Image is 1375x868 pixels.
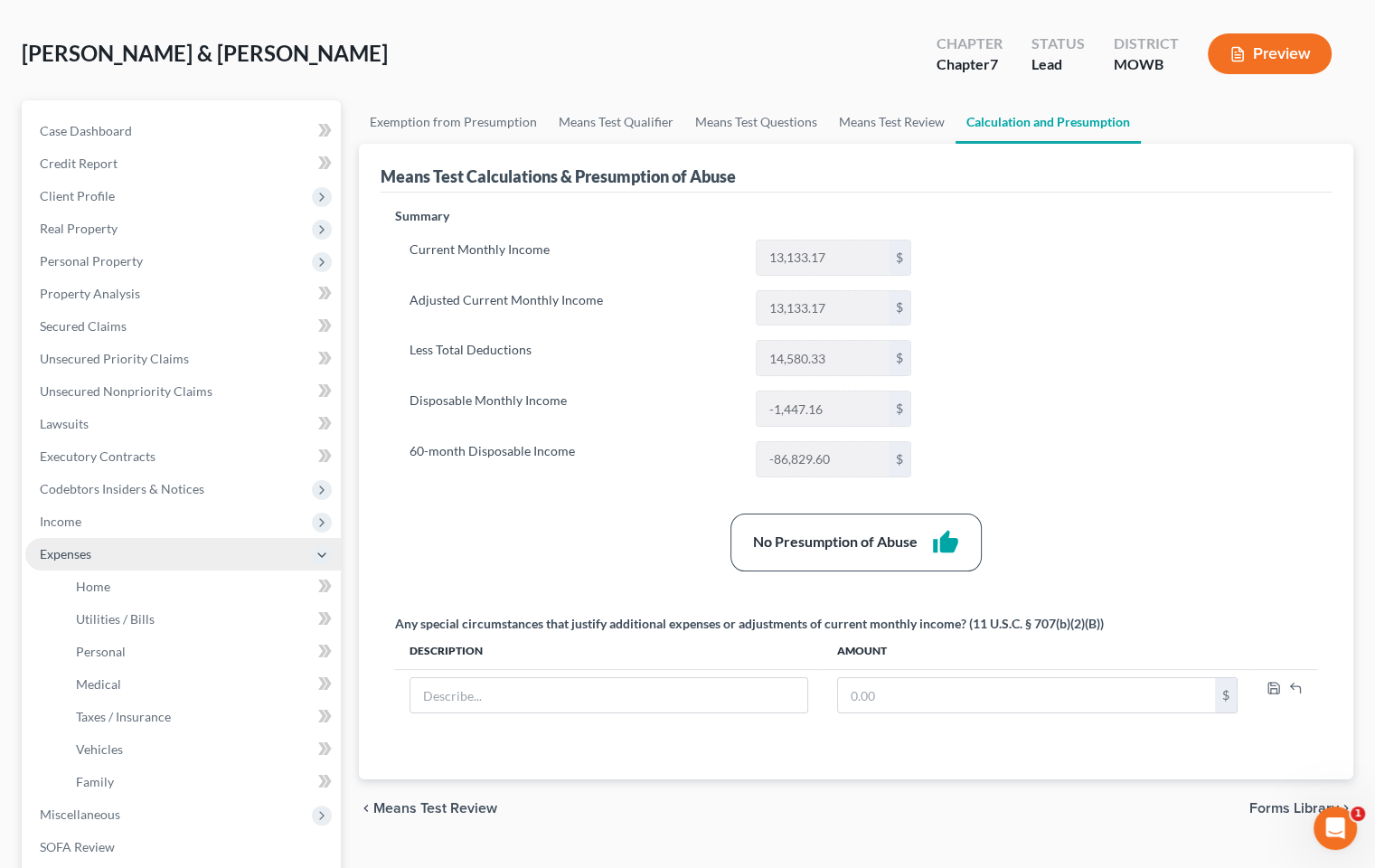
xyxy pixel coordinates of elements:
a: Home [61,571,341,603]
span: Case Dashboard [40,123,132,138]
span: SOFA Review [40,839,115,854]
a: Secured Claims [25,310,341,343]
span: Personal [76,644,126,659]
span: Home [76,579,110,594]
label: Current Monthly Income [400,240,747,276]
button: Forms Library chevron_right [1249,801,1353,816]
div: Any special circumstances that justify additional expenses or adjustments of current monthly inco... [395,615,1104,633]
div: District [1114,33,1179,54]
span: Income [40,514,81,529]
input: 0.00 [757,241,889,275]
input: 0.00 [757,291,889,325]
div: $ [889,442,910,476]
a: Executory Contracts [25,440,341,473]
a: Taxes / Insurance [61,701,341,733]
i: chevron_right [1339,801,1353,816]
p: Summary [395,207,926,225]
a: Means Test Questions [684,100,828,144]
label: Less Total Deductions [400,340,747,376]
a: SOFA Review [25,831,341,863]
span: Forms Library [1249,801,1339,816]
span: Family [76,774,114,789]
span: Unsecured Nonpriority Claims [40,383,212,399]
th: Description [395,633,823,669]
span: Miscellaneous [40,807,120,822]
div: No Presumption of Abuse [753,532,918,552]
th: Amount [823,633,1252,669]
a: Calculation and Presumption [956,100,1141,144]
div: Lead [1031,54,1085,75]
a: Means Test Qualifier [548,100,684,144]
span: Real Property [40,221,118,236]
input: Describe... [410,678,807,712]
a: Family [61,766,341,798]
a: Personal [61,636,341,668]
div: $ [889,241,910,275]
i: chevron_left [359,801,373,816]
iframe: Intercom live chat [1314,807,1357,850]
label: Disposable Monthly Income [400,391,747,427]
a: Lawsuits [25,408,341,440]
span: Personal Property [40,253,143,269]
input: 0.00 [757,392,889,426]
div: $ [889,291,910,325]
input: 0.00 [757,341,889,375]
span: 1 [1351,807,1365,821]
a: Medical [61,668,341,701]
button: Preview [1208,33,1332,74]
div: $ [889,341,910,375]
span: [PERSON_NAME] & [PERSON_NAME] [22,40,388,66]
i: thumb_up [932,529,959,556]
div: MOWB [1114,54,1179,75]
button: chevron_left Means Test Review [359,801,497,816]
label: 60-month Disposable Income [400,441,747,477]
a: Vehicles [61,733,341,766]
div: $ [889,392,910,426]
a: Property Analysis [25,278,341,310]
input: 0.00 [838,678,1215,712]
input: 0.00 [757,442,889,476]
span: Vehicles [76,741,123,757]
span: Codebtors Insiders & Notices [40,481,204,496]
div: Status [1031,33,1085,54]
span: Means Test Review [373,801,497,816]
a: Credit Report [25,147,341,180]
a: Unsecured Priority Claims [25,343,341,375]
span: Property Analysis [40,286,140,301]
div: Means Test Calculations & Presumption of Abuse [381,165,736,187]
label: Adjusted Current Monthly Income [400,290,747,326]
span: Credit Report [40,156,118,171]
span: Expenses [40,546,91,561]
a: Unsecured Nonpriority Claims [25,375,341,408]
span: Unsecured Priority Claims [40,351,189,366]
span: Client Profile [40,188,115,203]
span: Taxes / Insurance [76,709,171,724]
span: Medical [76,676,121,692]
span: Executory Contracts [40,448,155,464]
a: Case Dashboard [25,115,341,147]
div: Chapter [937,54,1003,75]
a: Utilities / Bills [61,603,341,636]
span: 7 [990,55,998,72]
div: $ [1215,678,1237,712]
a: Exemption from Presumption [359,100,548,144]
a: Means Test Review [828,100,956,144]
span: Utilities / Bills [76,611,155,627]
span: Secured Claims [40,318,127,334]
div: Chapter [937,33,1003,54]
span: Lawsuits [40,416,89,431]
